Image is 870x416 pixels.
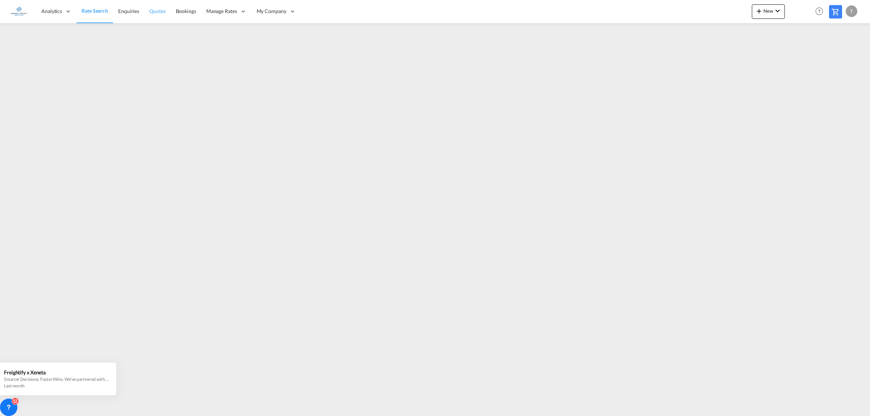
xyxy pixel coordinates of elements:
img: e1326340b7c511ef854e8d6a806141ad.jpg [11,3,27,20]
span: Quotes [149,8,165,14]
div: T [846,5,857,17]
button: icon-plus 400-fgNewicon-chevron-down [752,4,785,19]
span: Manage Rates [206,8,237,15]
div: Help [813,5,829,18]
span: Analytics [41,8,62,15]
md-icon: icon-chevron-down [773,7,782,15]
span: My Company [257,8,286,15]
md-icon: icon-plus 400-fg [755,7,763,15]
span: Enquiries [118,8,139,14]
span: Rate Search [82,8,108,14]
span: Bookings [176,8,196,14]
span: Help [813,5,825,17]
span: New [755,8,782,14]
